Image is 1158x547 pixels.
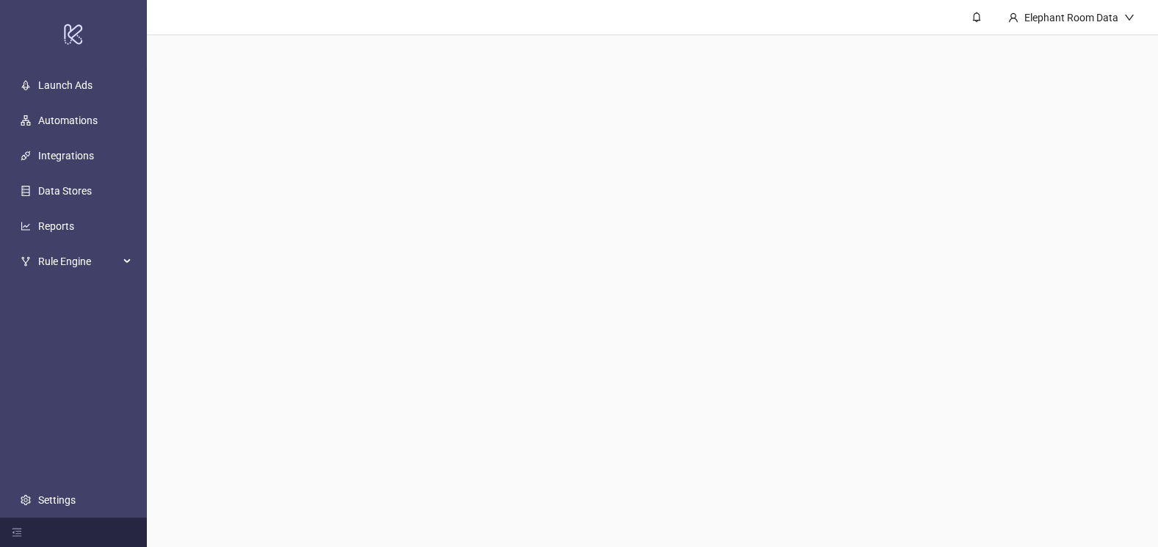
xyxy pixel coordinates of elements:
a: Reports [38,220,74,232]
a: Automations [38,115,98,126]
span: user [1008,12,1018,23]
span: Rule Engine [38,247,119,276]
span: fork [21,256,31,267]
a: Data Stores [38,185,92,197]
span: menu-fold [12,527,22,537]
span: down [1124,12,1135,23]
a: Settings [38,494,76,506]
a: Launch Ads [38,79,93,91]
a: Integrations [38,150,94,162]
span: bell [971,12,982,22]
div: Elephant Room Data [1018,10,1124,26]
